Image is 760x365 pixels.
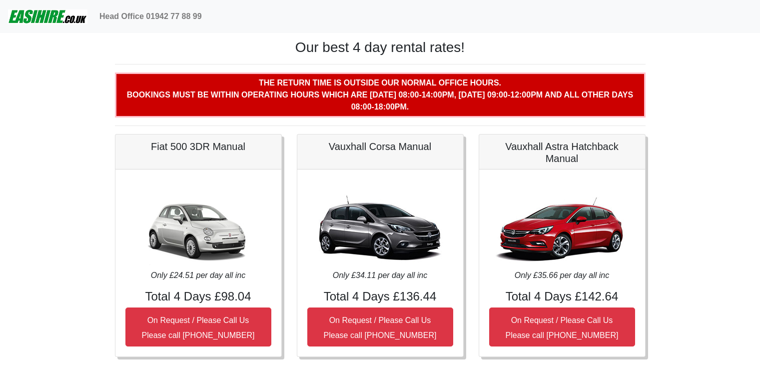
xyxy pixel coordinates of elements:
[492,179,632,269] img: Vauxhall Astra Hatchback Manual
[125,307,271,346] button: On Request / Please Call UsPlease call [PHONE_NUMBER]
[515,271,609,279] i: Only £35.66 per day all inc
[506,316,619,339] small: On Request / Please Call Us Please call [PHONE_NUMBER]
[489,289,635,304] h4: Total 4 Days £142.64
[307,307,453,346] button: On Request / Please Call UsPlease call [PHONE_NUMBER]
[115,39,646,56] h1: Our best 4 day rental rates!
[307,140,453,152] h5: Vauxhall Corsa Manual
[307,289,453,304] h4: Total 4 Days £136.44
[324,316,437,339] small: On Request / Please Call Us Please call [PHONE_NUMBER]
[333,271,427,279] i: Only £34.11 per day all inc
[99,12,202,20] b: Head Office 01942 77 88 99
[8,6,87,26] img: easihire_logo_small.png
[142,316,255,339] small: On Request / Please Call Us Please call [PHONE_NUMBER]
[489,307,635,346] button: On Request / Please Call UsPlease call [PHONE_NUMBER]
[128,179,268,269] img: Fiat 500 3DR Manual
[125,289,271,304] h4: Total 4 Days £98.04
[310,179,450,269] img: Vauxhall Corsa Manual
[127,78,633,111] b: The return time is outside our normal office hours. Bookings must be within operating hours which...
[95,6,206,26] a: Head Office 01942 77 88 99
[489,140,635,164] h5: Vauxhall Astra Hatchback Manual
[125,140,271,152] h5: Fiat 500 3DR Manual
[151,271,245,279] i: Only £24.51 per day all inc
